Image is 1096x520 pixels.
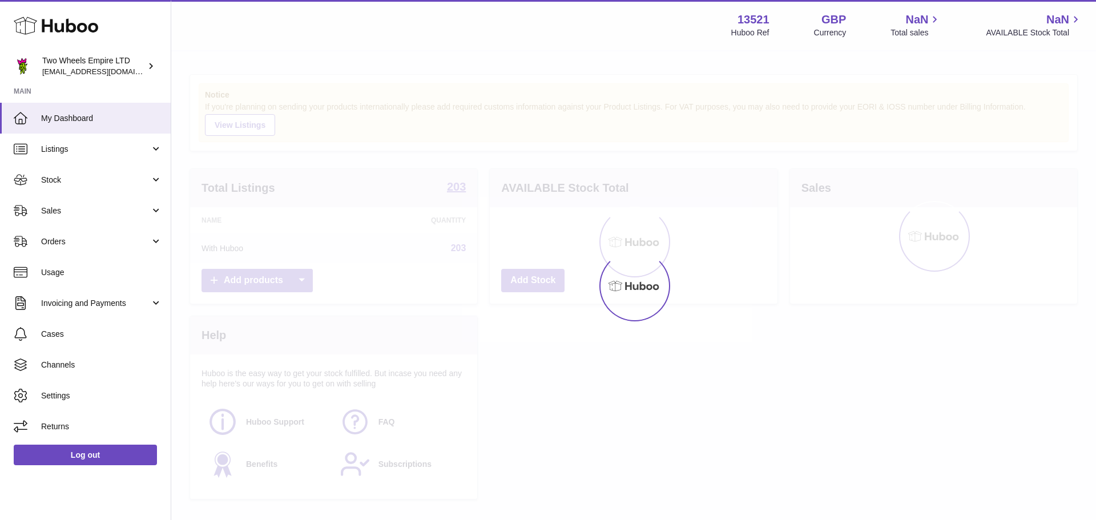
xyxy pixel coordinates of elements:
[41,390,162,401] span: Settings
[890,12,941,38] a: NaN Total sales
[731,27,769,38] div: Huboo Ref
[738,12,769,27] strong: 13521
[821,12,846,27] strong: GBP
[41,298,150,309] span: Invoicing and Payments
[41,144,150,155] span: Listings
[41,360,162,370] span: Channels
[41,236,150,247] span: Orders
[905,12,928,27] span: NaN
[41,113,162,124] span: My Dashboard
[41,267,162,278] span: Usage
[42,55,145,77] div: Two Wheels Empire LTD
[814,27,847,38] div: Currency
[41,329,162,340] span: Cases
[986,27,1082,38] span: AVAILABLE Stock Total
[890,27,941,38] span: Total sales
[41,175,150,186] span: Stock
[986,12,1082,38] a: NaN AVAILABLE Stock Total
[41,421,162,432] span: Returns
[14,445,157,465] a: Log out
[14,58,31,75] img: internalAdmin-13521@internal.huboo.com
[41,205,150,216] span: Sales
[42,67,168,76] span: [EMAIL_ADDRESS][DOMAIN_NAME]
[1046,12,1069,27] span: NaN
